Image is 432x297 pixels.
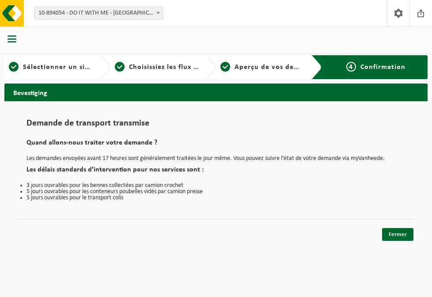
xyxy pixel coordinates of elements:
a: 3Aperçu de vos demandes [220,62,304,72]
span: 2 [115,62,125,72]
h2: Les délais standards d’intervention pour nos services sont : [27,166,405,178]
h2: Quand allons-nous traiter votre demande ? [27,139,405,151]
span: Confirmation [360,64,405,71]
a: 1Sélectionner un site ici [9,62,93,72]
span: 10-894054 - DO IT WITH ME - LONGUEVILLE [34,7,163,20]
li: 3 jours ouvrables pour les bennes collectées par camion crochet [27,183,405,189]
a: Fermer [382,228,413,241]
h1: Demande de transport transmise [27,119,405,133]
span: Aperçu de vos demandes [235,64,320,71]
span: 3 [220,62,230,72]
li: 5 jours ouvrables pour les conteneurs poubelles vidés par camion presse [27,189,405,195]
span: 4 [346,62,356,72]
p: Les demandes envoyées avant 17 heures sont généralement traitées le jour même. Vous pouvez suivre... [27,156,405,162]
h2: Bevestiging [4,84,428,101]
li: 5 jours ouvrables pour le transport colis [27,195,405,201]
a: 2Choisissiez les flux de déchets et récipients [115,62,199,72]
span: Sélectionner un site ici [23,64,102,71]
span: Choisissiez les flux de déchets et récipients [129,64,276,71]
span: 1 [9,62,19,72]
span: 10-894054 - DO IT WITH ME - LONGUEVILLE [35,7,163,19]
